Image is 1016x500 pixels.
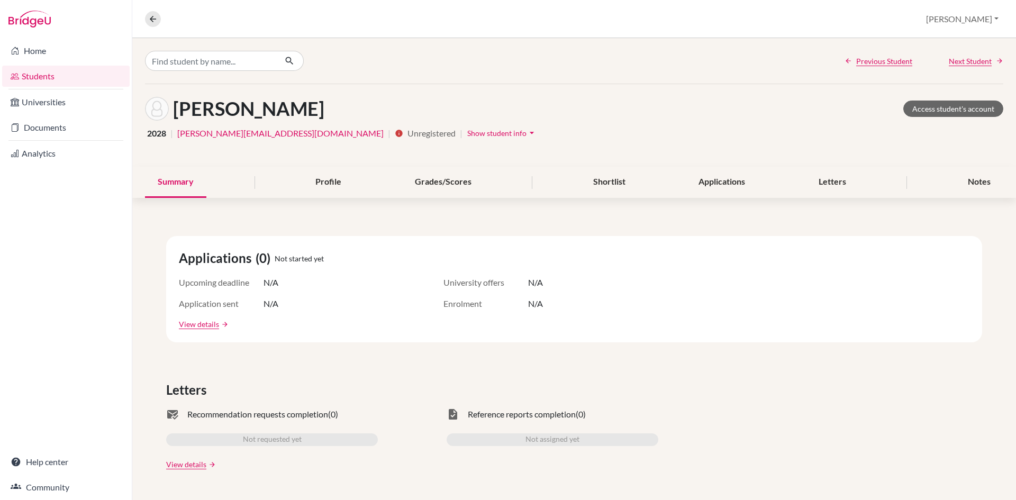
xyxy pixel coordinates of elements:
[179,249,256,268] span: Applications
[170,127,173,140] span: |
[206,461,216,468] a: arrow_forward
[145,51,276,71] input: Find student by name...
[903,101,1003,117] a: Access student's account
[460,127,462,140] span: |
[580,167,638,198] div: Shortlist
[303,167,354,198] div: Profile
[443,276,528,289] span: University offers
[179,297,264,310] span: Application sent
[219,321,229,328] a: arrow_forward
[264,276,278,289] span: N/A
[468,408,576,421] span: Reference reports completion
[407,127,456,140] span: Unregistered
[179,319,219,330] a: View details
[2,451,130,472] a: Help center
[264,297,278,310] span: N/A
[443,297,528,310] span: Enrolment
[525,433,579,446] span: Not assigned yet
[467,129,527,138] span: Show student info
[955,167,1003,198] div: Notes
[402,167,484,198] div: Grades/Scores
[447,408,459,421] span: task
[187,408,328,421] span: Recommendation requests completion
[527,128,537,138] i: arrow_drop_down
[806,167,859,198] div: Letters
[2,143,130,164] a: Analytics
[2,117,130,138] a: Documents
[173,97,324,120] h1: [PERSON_NAME]
[275,253,324,264] span: Not started yet
[856,56,912,67] span: Previous Student
[145,97,169,121] img: Max COHEN's avatar
[177,127,384,140] a: [PERSON_NAME][EMAIL_ADDRESS][DOMAIN_NAME]
[2,92,130,113] a: Universities
[845,56,912,67] a: Previous Student
[395,129,403,138] i: info
[256,249,275,268] span: (0)
[949,56,1003,67] a: Next Student
[388,127,391,140] span: |
[8,11,51,28] img: Bridge-U
[243,433,302,446] span: Not requested yet
[686,167,758,198] div: Applications
[2,477,130,498] a: Community
[921,9,1003,29] button: [PERSON_NAME]
[145,167,206,198] div: Summary
[528,297,543,310] span: N/A
[528,276,543,289] span: N/A
[467,125,538,141] button: Show student infoarrow_drop_down
[166,408,179,421] span: mark_email_read
[2,40,130,61] a: Home
[949,56,992,67] span: Next Student
[328,408,338,421] span: (0)
[179,276,264,289] span: Upcoming deadline
[166,459,206,470] a: View details
[576,408,586,421] span: (0)
[166,380,211,399] span: Letters
[147,127,166,140] span: 2028
[2,66,130,87] a: Students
